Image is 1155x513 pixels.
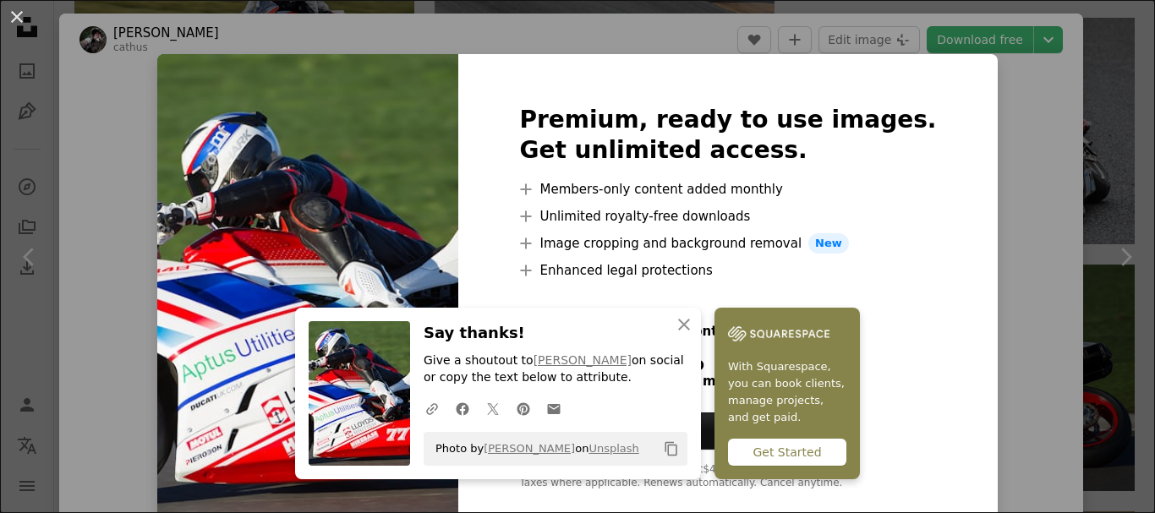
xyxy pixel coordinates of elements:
a: [PERSON_NAME] [534,353,632,367]
li: Members-only content added monthly [519,179,936,199]
img: file-1747939142011-51e5cc87e3c9 [728,321,829,347]
a: [PERSON_NAME] [484,442,575,455]
a: Share on Facebook [447,391,478,425]
a: Share on Pinterest [508,391,539,425]
p: Give a shoutout to on social or copy the text below to attribute. [424,352,687,386]
a: With Squarespace, you can book clients, manage projects, and get paid.Get Started [714,308,860,479]
div: Get Started [728,439,846,466]
h2: Premium, ready to use images. Get unlimited access. [519,105,936,166]
li: Enhanced legal protections [519,260,936,281]
span: New [808,233,849,254]
a: Share over email [539,391,569,425]
span: With Squarespace, you can book clients, manage projects, and get paid. [728,358,846,426]
li: Image cropping and background removal [519,233,936,254]
span: Photo by on [427,435,639,462]
a: Unsplash [588,442,638,455]
a: Share on Twitter [478,391,508,425]
h3: Say thanks! [424,321,687,346]
button: Copy to clipboard [657,434,686,463]
li: Unlimited royalty-free downloads [519,206,936,226]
